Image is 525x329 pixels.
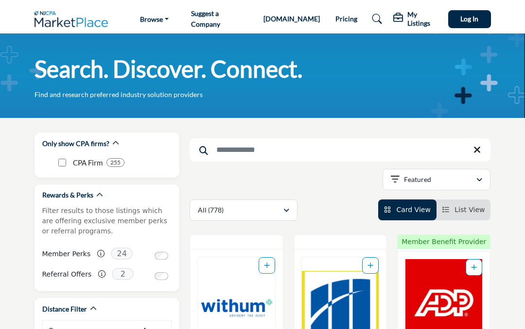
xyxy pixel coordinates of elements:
[407,10,441,28] h5: My Listings
[383,169,490,190] button: Featured
[264,262,270,269] a: Add To List
[35,11,113,27] img: Site Logo
[384,206,431,214] a: View Card
[42,139,109,148] h2: Only show CPA firms?
[42,246,91,263] label: Member Perks
[396,206,430,214] span: Card View
[191,9,220,28] a: Suggest a Company
[335,15,357,23] a: Pricing
[42,206,172,236] p: Filter results to those listings which are offering exclusive member perks or referral programs.
[363,11,388,27] a: Search
[471,263,477,271] a: Add To List
[58,159,66,166] input: CPA Firm checkbox
[133,12,175,26] a: Browse
[404,175,431,184] p: Featured
[42,304,87,314] h2: Distance Filter
[155,272,168,280] input: Switch to Referral Offers
[401,237,487,247] span: Member Benefit Provider
[155,252,168,260] input: Switch to Member Perks
[35,90,203,99] p: Find and research preferred industry solution providers
[437,199,491,220] li: List View
[35,54,302,84] h1: Search. Discover. Connect.
[190,199,297,221] button: All (778)
[42,266,92,283] label: Referral Offers
[378,199,437,220] li: Card View
[112,268,134,280] span: 2
[42,190,93,200] h2: Rewards & Perks
[73,157,103,168] p: CPA Firm: CPA Firm
[263,15,320,23] a: [DOMAIN_NAME]
[198,205,224,215] p: All (778)
[190,138,490,162] input: Search Keyword
[448,10,490,28] button: Log In
[442,206,485,214] a: View List
[111,247,133,260] span: 24
[106,158,124,167] div: 255 Results For CPA Firm
[393,10,441,28] div: My Listings
[455,206,485,214] span: List View
[460,15,478,23] span: Log In
[367,262,373,269] a: Add To List
[110,159,121,166] b: 255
